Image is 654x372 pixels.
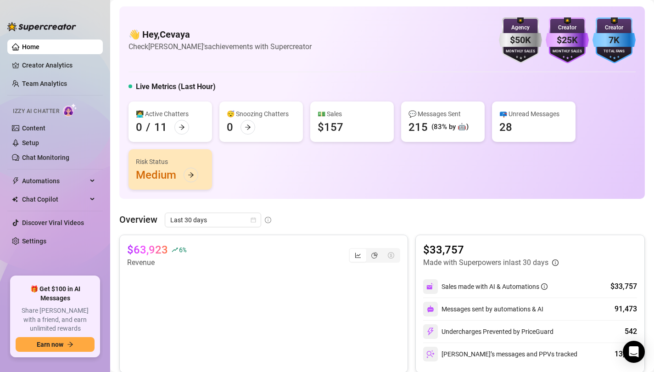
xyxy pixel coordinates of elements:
[546,23,589,32] div: Creator
[22,58,95,73] a: Creator Analytics
[426,350,435,358] img: svg%3e
[423,347,577,361] div: [PERSON_NAME]’s messages and PPVs tracked
[12,177,19,185] span: thunderbolt
[179,124,185,130] span: arrow-right
[22,139,39,147] a: Setup
[423,257,548,268] article: Made with Superpowers in last 30 days
[499,49,542,55] div: Monthly Sales
[13,107,59,116] span: Izzy AI Chatter
[546,49,589,55] div: Monthly Sales
[499,120,512,135] div: 28
[127,257,186,268] article: Revenue
[136,120,142,135] div: 0
[251,217,256,223] span: calendar
[442,282,548,292] div: Sales made with AI & Automations
[16,285,95,303] span: 🎁 Get $100 in AI Messages
[318,109,386,119] div: 💵 Sales
[371,252,378,259] span: pie-chart
[546,17,589,63] img: purple-badge-B9DA21FR.svg
[129,28,312,41] h4: 👋 Hey, Cevaya
[546,33,589,47] div: $25K
[22,219,84,226] a: Discover Viral Videos
[245,124,251,130] span: arrow-right
[136,157,205,167] div: Risk Status
[426,327,435,336] img: svg%3e
[188,172,194,178] span: arrow-right
[593,23,636,32] div: Creator
[423,302,543,316] div: Messages sent by automations & AI
[227,109,296,119] div: 😴 Snoozing Chatters
[426,282,435,291] img: svg%3e
[423,324,553,339] div: Undercharges Prevented by PriceGuard
[227,120,233,135] div: 0
[593,49,636,55] div: Total Fans
[615,304,637,315] div: 91,473
[388,252,394,259] span: dollar-circle
[431,122,469,133] div: (83% by 🤖)
[318,120,343,135] div: $157
[67,341,73,348] span: arrow-right
[499,17,542,63] img: silver-badge-roxG0hHS.svg
[625,326,637,337] div: 542
[408,120,428,135] div: 215
[499,33,542,47] div: $50K
[610,281,637,292] div: $33,757
[7,22,76,31] img: logo-BBDzfeDw.svg
[22,124,45,132] a: Content
[154,120,167,135] div: 11
[22,174,87,188] span: Automations
[623,341,645,363] div: Open Intercom Messenger
[593,17,636,63] img: blue-badge-DgoSNQY1.svg
[427,305,434,313] img: svg%3e
[265,217,271,223] span: info-circle
[172,247,178,253] span: rise
[408,109,477,119] div: 💬 Messages Sent
[541,283,548,290] span: info-circle
[37,341,63,348] span: Earn now
[129,41,312,52] article: Check [PERSON_NAME]'s achievements with Supercreator
[16,337,95,352] button: Earn nowarrow-right
[22,43,39,51] a: Home
[179,245,186,254] span: 6 %
[423,242,559,257] article: $33,757
[136,109,205,119] div: 👩‍💻 Active Chatters
[22,192,87,207] span: Chat Copilot
[593,33,636,47] div: 7K
[615,349,637,360] div: 13,163
[12,196,18,203] img: Chat Copilot
[22,154,69,161] a: Chat Monitoring
[127,242,168,257] article: $63,923
[22,237,46,245] a: Settings
[119,213,157,226] article: Overview
[499,109,568,119] div: 📪 Unread Messages
[355,252,361,259] span: line-chart
[170,213,256,227] span: Last 30 days
[63,103,77,117] img: AI Chatter
[136,81,216,92] h5: Live Metrics (Last Hour)
[552,259,559,266] span: info-circle
[22,80,67,87] a: Team Analytics
[499,23,542,32] div: Agency
[349,248,400,263] div: segmented control
[16,306,95,333] span: Share [PERSON_NAME] with a friend, and earn unlimited rewards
